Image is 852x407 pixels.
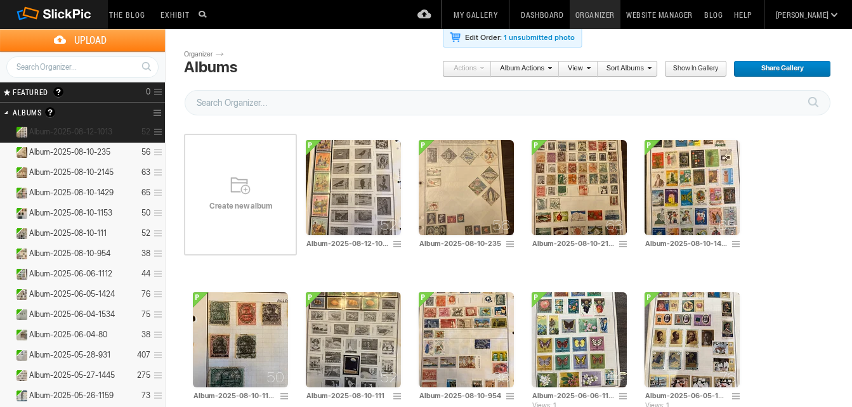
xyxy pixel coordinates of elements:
[419,140,514,235] img: IMG_1969.webp
[185,90,830,115] input: Search Organizer...
[134,56,158,77] a: Search
[29,309,115,320] span: Album-2025-06-04-1534
[645,238,728,249] input: Album-2025-08-10-1429
[9,87,48,97] span: FEATURED
[306,140,401,235] img: IMG_2020.webp
[465,33,502,42] b: Edit Order:
[11,269,28,280] ins: Public Album
[29,370,115,380] span: Album-2025-05-27-1445
[1,127,13,136] a: Expand
[1,167,13,177] a: Expand
[29,330,107,340] span: Album-2025-06-04-80
[6,56,159,78] input: Search Organizer...
[532,292,627,387] img: IMG_0986.webp
[718,220,736,230] span: 65
[266,372,284,382] span: 50
[29,391,114,401] span: Album-2025-05-26-1159
[29,289,115,299] span: Album-2025-06-05-1424
[1,330,13,339] a: Expand
[1,228,13,238] a: Expand
[11,370,28,381] ins: Public Album
[184,58,237,76] div: Albums
[193,292,288,387] img: IMG_1772.webp
[29,127,112,137] span: Album-2025-08-12-1013
[606,220,623,230] span: 63
[15,29,165,51] span: Upload
[598,61,652,77] a: Sort Albums
[29,269,112,279] span: Album-2025-06-06-1112
[1,289,13,299] a: Expand
[193,390,277,401] input: Album-2025-08-10-1153
[29,188,114,198] span: Album-2025-08-10-1429
[11,147,28,158] ins: Public Album
[1,208,13,217] a: Expand
[29,350,110,360] span: Album-2025-05-28-931
[532,238,615,249] input: Album-2025-08-10-2145
[1,309,13,319] a: Expand
[11,289,28,300] ins: Public Album
[11,188,28,198] ins: Public Album
[419,238,502,249] input: Album-2025-08-10-235
[1,188,13,197] a: Expand
[13,103,119,122] h2: Albums
[380,372,397,382] span: 52
[11,350,28,361] ins: Public Album
[733,61,822,77] span: Share Gallery
[29,249,110,259] span: Album-2025-08-10-954
[197,6,212,22] input: Search photos on SlickPic...
[605,372,623,382] span: 44
[1,391,13,400] a: Expand
[306,238,390,249] input: Album-2025-08-12-1013
[29,228,107,238] span: Album-2025-08-10-111
[1,269,13,278] a: Expand
[29,147,110,157] span: Album-2025-08-10-235
[306,292,401,387] img: IMG_1721.webp
[11,391,28,401] ins: Public Album
[11,309,28,320] ins: Public Album
[380,220,397,230] span: 52
[664,61,727,77] a: Show in Gallery
[11,127,28,138] ins: Public Album
[719,372,736,382] span: 76
[491,61,552,77] a: Album Actions
[559,61,591,77] a: View
[11,208,28,219] ins: Public Album
[1,249,13,258] a: Expand
[645,292,740,387] img: IMG_0937.webp
[493,372,510,382] span: 38
[11,330,28,340] ins: Public Album
[419,292,514,387] img: IMG_1666.webp
[306,390,390,401] input: Album-2025-08-10-111
[184,201,297,211] span: Create new album
[664,61,718,77] span: Show in Gallery
[645,140,740,235] img: IMG_1845.webp
[29,167,114,178] span: Album-2025-08-10-2145
[532,140,627,235] img: IMG_1910.webp
[1,147,13,157] a: Expand
[1,350,13,359] a: Expand
[492,220,510,230] span: 56
[504,33,575,42] a: 1 unsubmitted photo
[1,370,13,380] a: Expand
[11,167,28,178] ins: Public Album
[532,390,615,401] input: Album-2025-06-06-1112
[11,228,28,239] ins: Public Album
[442,61,484,77] a: Actions
[11,249,28,259] ins: Public Album
[419,390,502,401] input: Album-2025-08-10-954
[645,390,728,401] input: Album-2025-06-05-1424
[29,208,112,218] span: Album-2025-08-10-1153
